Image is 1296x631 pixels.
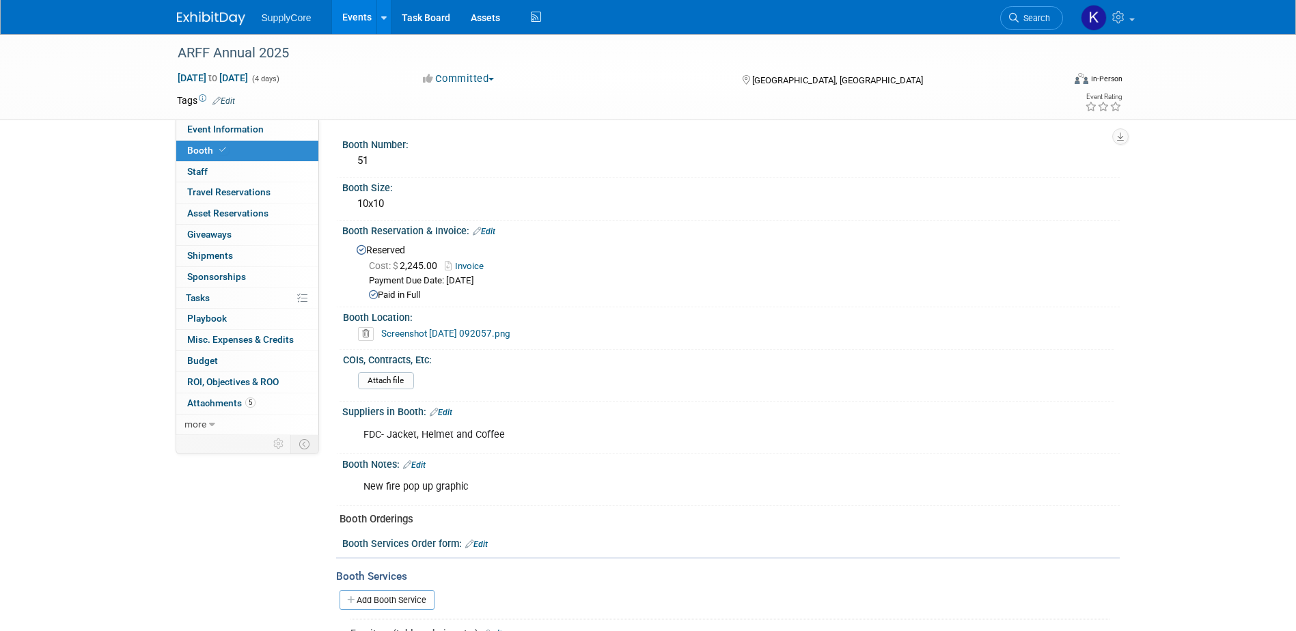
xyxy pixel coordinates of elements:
[1075,73,1088,84] img: Format-Inperson.png
[187,186,271,197] span: Travel Reservations
[262,12,312,23] span: SupplyCore
[251,74,279,83] span: (4 days)
[369,260,400,271] span: Cost: $
[336,569,1120,584] div: Booth Services
[187,145,229,156] span: Booth
[445,261,491,271] a: Invoice
[177,12,245,25] img: ExhibitDay
[342,178,1120,195] div: Booth Size:
[1085,94,1122,100] div: Event Rating
[343,350,1114,367] div: COIs, Contracts, Etc:
[342,402,1120,419] div: Suppliers in Booth:
[403,460,426,470] a: Edit
[176,246,318,266] a: Shipments
[187,208,268,219] span: Asset Reservations
[418,72,499,86] button: Committed
[187,166,208,177] span: Staff
[176,182,318,203] a: Travel Reservations
[465,539,488,549] a: Edit
[342,533,1120,551] div: Booth Services Order form:
[177,94,235,107] td: Tags
[353,150,1109,171] div: 51
[342,454,1120,472] div: Booth Notes:
[176,162,318,182] a: Staff
[176,351,318,371] a: Budget
[430,408,452,417] a: Edit
[187,376,279,387] span: ROI, Objectives & ROO
[353,240,1109,302] div: Reserved
[176,330,318,350] a: Misc. Expenses & Credits
[187,313,227,324] span: Playbook
[354,421,969,449] div: FDC- Jacket, Helmet and Coffee
[187,250,233,261] span: Shipments
[369,289,1109,302] div: Paid in Full
[1081,5,1107,31] img: Kenzie Green
[340,512,1109,527] div: Booth Orderings
[186,292,210,303] span: Tasks
[187,271,246,282] span: Sponsorships
[176,309,318,329] a: Playbook
[176,267,318,288] a: Sponsorships
[340,590,435,610] a: Add Booth Service
[342,135,1120,152] div: Booth Number:
[354,473,969,501] div: New fire pop up graphic
[176,415,318,435] a: more
[342,221,1120,238] div: Booth Reservation & Invoice:
[177,72,249,84] span: [DATE] [DATE]
[353,193,1109,214] div: 10x10
[187,334,294,345] span: Misc. Expenses & Credits
[176,393,318,414] a: Attachments5
[343,307,1114,324] div: Booth Location:
[176,204,318,224] a: Asset Reservations
[1090,74,1122,84] div: In-Person
[176,120,318,140] a: Event Information
[184,419,206,430] span: more
[473,227,495,236] a: Edit
[176,141,318,161] a: Booth
[187,355,218,366] span: Budget
[290,435,318,453] td: Toggle Event Tabs
[219,146,226,154] i: Booth reservation complete
[176,372,318,393] a: ROI, Objectives & ROO
[267,435,291,453] td: Personalize Event Tab Strip
[1019,13,1050,23] span: Search
[206,72,219,83] span: to
[982,71,1123,92] div: Event Format
[176,225,318,245] a: Giveaways
[187,124,264,135] span: Event Information
[358,329,379,339] a: Delete attachment?
[1000,6,1063,30] a: Search
[381,328,510,339] a: Screenshot [DATE] 092057.png
[187,229,232,240] span: Giveaways
[187,397,256,408] span: Attachments
[752,75,923,85] span: [GEOGRAPHIC_DATA], [GEOGRAPHIC_DATA]
[212,96,235,106] a: Edit
[173,41,1043,66] div: ARFF Annual 2025
[369,260,443,271] span: 2,245.00
[176,288,318,309] a: Tasks
[369,275,1109,288] div: Payment Due Date: [DATE]
[245,397,256,408] span: 5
